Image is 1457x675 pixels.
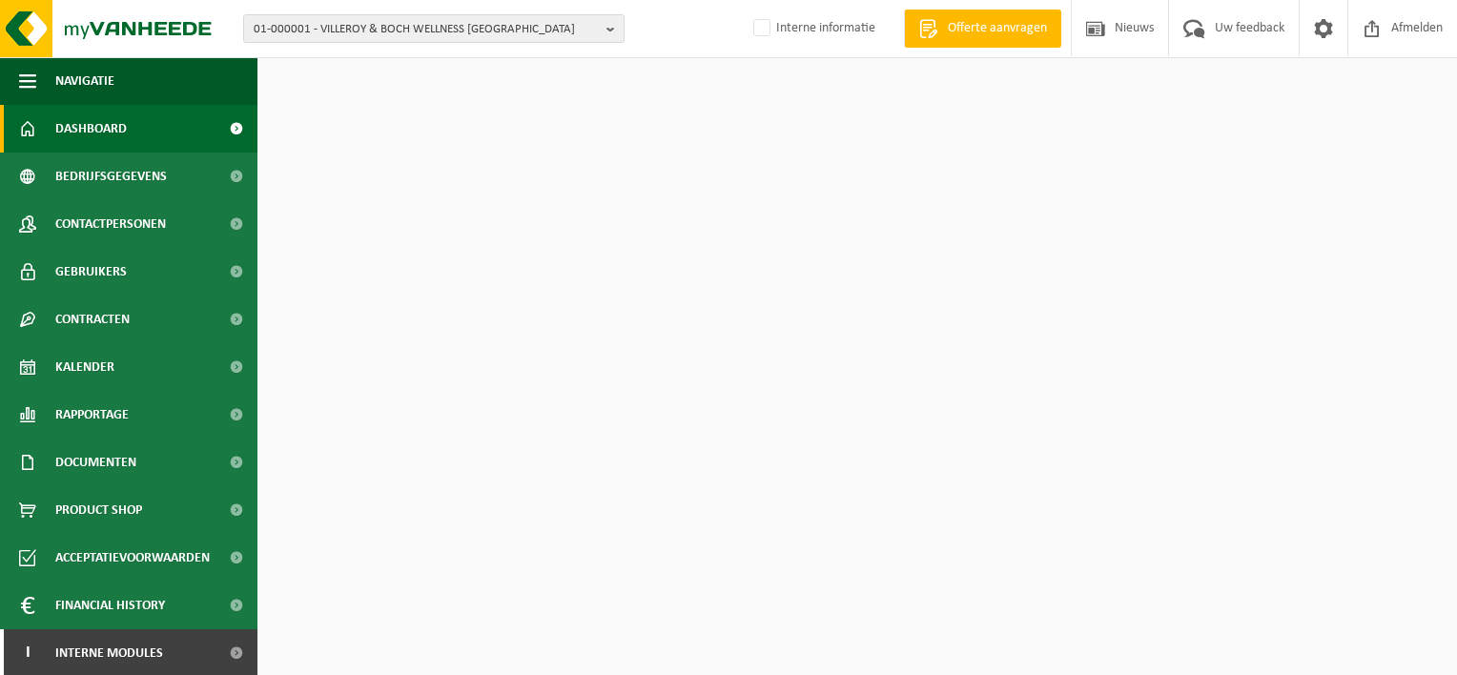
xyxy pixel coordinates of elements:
[55,439,136,486] span: Documenten
[55,248,127,296] span: Gebruikers
[254,15,599,44] span: 01-000001 - VILLEROY & BOCH WELLNESS [GEOGRAPHIC_DATA]
[243,14,625,43] button: 01-000001 - VILLEROY & BOCH WELLNESS [GEOGRAPHIC_DATA]
[55,105,127,153] span: Dashboard
[55,343,114,391] span: Kalender
[904,10,1061,48] a: Offerte aanvragen
[55,57,114,105] span: Navigatie
[55,296,130,343] span: Contracten
[55,200,166,248] span: Contactpersonen
[55,153,167,200] span: Bedrijfsgegevens
[55,582,165,629] span: Financial History
[55,391,129,439] span: Rapportage
[749,14,875,43] label: Interne informatie
[55,534,210,582] span: Acceptatievoorwaarden
[943,19,1052,38] span: Offerte aanvragen
[55,486,142,534] span: Product Shop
